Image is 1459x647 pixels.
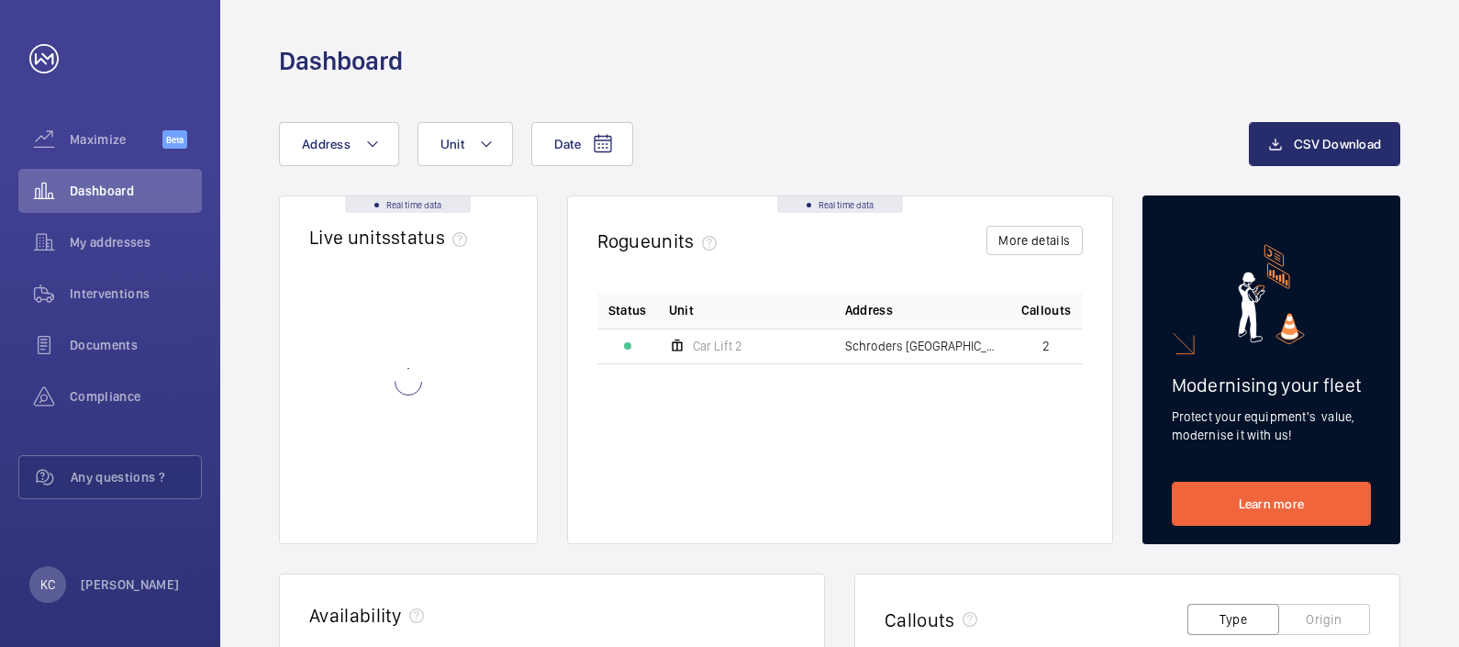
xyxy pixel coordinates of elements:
[1042,340,1050,352] span: 2
[554,137,581,151] span: Date
[70,336,202,354] span: Documents
[845,340,999,352] span: Schroders [GEOGRAPHIC_DATA] - [STREET_ADDRESS]
[531,122,633,166] button: Date
[70,130,162,149] span: Maximize
[885,608,955,631] h2: Callouts
[1172,482,1372,526] a: Learn more
[597,229,724,252] h2: Rogue
[777,196,903,213] div: Real time data
[279,44,403,78] h1: Dashboard
[440,137,464,151] span: Unit
[70,233,202,251] span: My addresses
[309,604,402,627] h2: Availability
[986,226,1082,255] button: More details
[391,226,474,249] span: status
[70,387,202,406] span: Compliance
[651,229,724,252] span: units
[1294,137,1381,151] span: CSV Download
[693,340,742,352] span: Car Lift 2
[608,301,647,319] p: Status
[1172,374,1372,396] h2: Modernising your fleet
[71,468,201,486] span: Any questions ?
[70,182,202,200] span: Dashboard
[162,130,187,149] span: Beta
[1249,122,1400,166] button: CSV Download
[345,196,471,213] div: Real time data
[1021,301,1072,319] span: Callouts
[1172,407,1372,444] p: Protect your equipment's value, modernise it with us!
[81,575,180,594] p: [PERSON_NAME]
[845,301,893,319] span: Address
[70,284,202,303] span: Interventions
[279,122,399,166] button: Address
[1238,244,1305,344] img: marketing-card.svg
[1278,604,1370,635] button: Origin
[40,575,55,594] p: KC
[418,122,513,166] button: Unit
[669,301,694,319] span: Unit
[302,137,351,151] span: Address
[1187,604,1279,635] button: Type
[309,226,474,249] h2: Live units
